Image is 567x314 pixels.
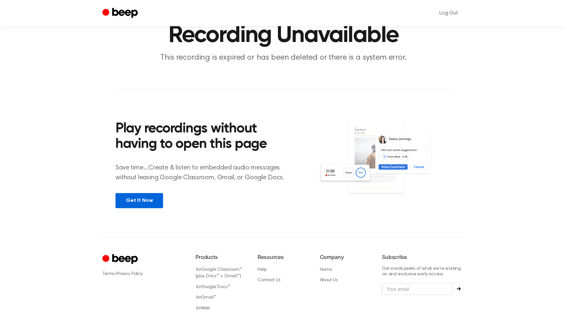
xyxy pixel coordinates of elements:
a: forGoogle Classroom™ (plus Docs™ + Gmail™) [196,267,242,279]
h6: Subscribe [382,253,465,261]
a: Log Out [433,5,465,21]
a: forWeb [196,306,210,311]
h6: Company [320,253,371,261]
a: About Us [320,278,338,283]
h6: Products [196,253,247,261]
h6: Resources [258,253,309,261]
a: Terms [102,272,115,276]
a: Beep [102,7,139,20]
a: Get It Now [115,193,163,208]
i: for [196,295,201,300]
a: forGoogle Docs™ [196,285,230,289]
p: This recording is expired or has been deleted or there is a system error. [157,52,409,63]
a: Contact Us [258,278,280,283]
button: Subscribe [453,287,465,291]
i: for [196,306,201,311]
a: Help [258,267,266,272]
h1: Recording Unavailable [115,24,451,47]
a: forGmail™ [196,295,216,300]
input: Your email [382,283,453,295]
div: · [102,270,185,277]
a: Home [320,267,332,272]
p: Get sneak peeks of what we’re working on and exclusive early access. [382,266,465,278]
h2: Play recordings without having to open this page [115,121,292,152]
img: Voice Comments on Docs and Recording Widget [319,119,451,207]
a: Privacy Policy [116,272,143,276]
i: for [196,285,201,289]
i: for [196,267,201,272]
a: Cruip [102,253,139,266]
p: Save time....Create & listen to embedded audio messages without leaving Google Classroom, Gmail, ... [115,163,292,183]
